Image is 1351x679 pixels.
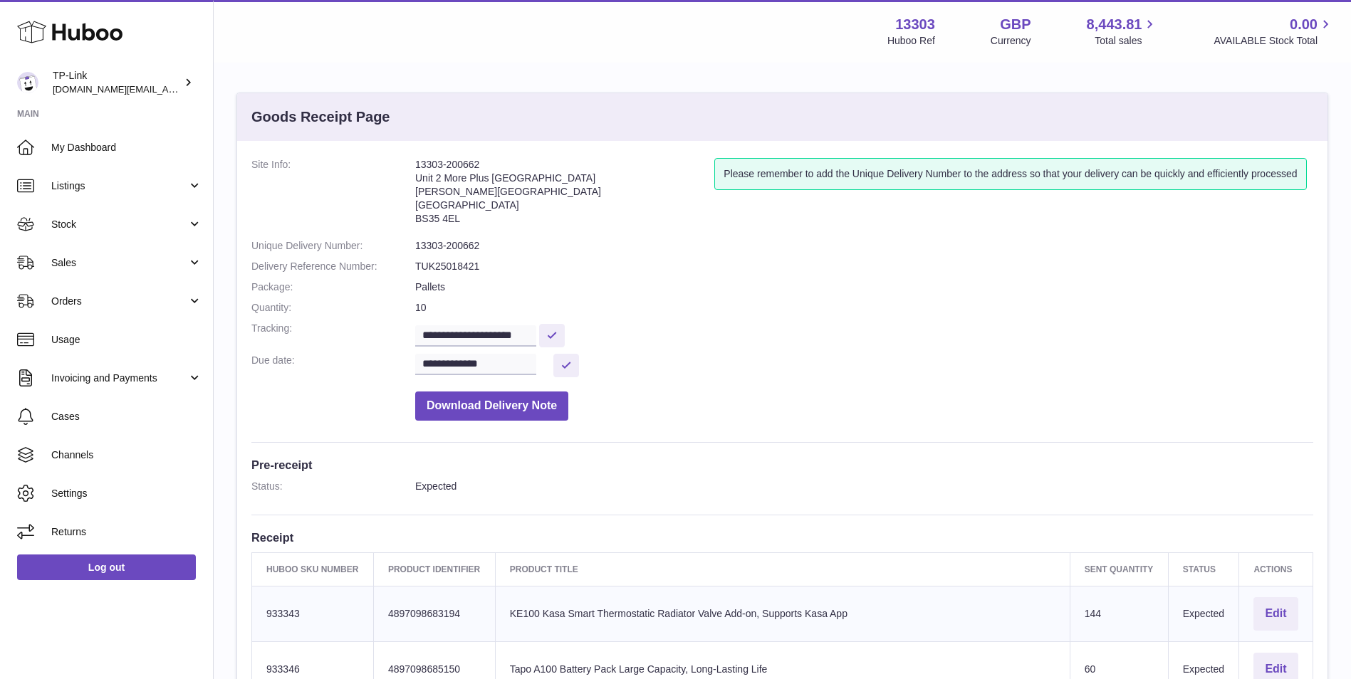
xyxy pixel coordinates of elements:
h3: Goods Receipt Page [251,107,390,127]
div: Please remember to add the Unique Delivery Number to the address so that your delivery can be qui... [714,158,1306,190]
td: 144 [1070,586,1168,641]
span: Sales [51,256,187,270]
a: 8,443.81 Total sales [1087,15,1159,48]
span: AVAILABLE Stock Total [1214,34,1334,48]
dt: Due date: [251,354,415,377]
img: purchase.uk@tp-link.com [17,72,38,93]
span: Stock [51,218,187,231]
dt: Package: [251,280,415,294]
span: Usage [51,333,202,347]
th: Huboo SKU Number [252,552,374,586]
span: Cases [51,410,202,423]
div: Huboo Ref [887,34,935,48]
dd: TUK25018421 [415,260,1313,273]
address: 13303-200662 Unit 2 More Plus [GEOGRAPHIC_DATA] [PERSON_NAME][GEOGRAPHIC_DATA] [GEOGRAPHIC_DATA] ... [415,158,714,232]
th: Status [1168,552,1239,586]
th: Product title [495,552,1070,586]
div: TP-Link [53,69,181,96]
strong: GBP [1000,15,1031,34]
strong: 13303 [895,15,935,34]
dd: Expected [415,480,1313,493]
dt: Quantity: [251,301,415,315]
span: Settings [51,487,202,500]
th: Sent Quantity [1070,552,1168,586]
span: Total sales [1095,34,1158,48]
span: [DOMAIN_NAME][EMAIL_ADDRESS][DOMAIN_NAME] [53,83,283,95]
span: 0.00 [1290,15,1318,34]
button: Edit [1253,597,1298,631]
span: Orders [51,295,187,308]
td: KE100 Kasa Smart Thermostatic Radiator Valve Add-on, Supports Kasa App [495,586,1070,641]
span: Listings [51,179,187,193]
dt: Unique Delivery Number: [251,239,415,253]
th: Actions [1239,552,1313,586]
span: My Dashboard [51,141,202,154]
h3: Pre-receipt [251,457,1313,473]
dt: Status: [251,480,415,493]
dt: Delivery Reference Number: [251,260,415,273]
h3: Receipt [251,530,1313,545]
a: Log out [17,554,196,580]
a: 0.00 AVAILABLE Stock Total [1214,15,1334,48]
th: Product Identifier [373,552,495,586]
td: 4897098683194 [373,586,495,641]
span: Returns [51,525,202,539]
div: Currency [991,34,1031,48]
span: Invoicing and Payments [51,372,187,385]
span: 8,443.81 [1087,15,1142,34]
td: Expected [1168,586,1239,641]
button: Download Delivery Note [415,391,568,421]
dd: Pallets [415,280,1313,294]
dt: Site Info: [251,158,415,232]
td: 933343 [252,586,374,641]
dd: 10 [415,301,1313,315]
span: Channels [51,448,202,462]
dt: Tracking: [251,322,415,347]
dd: 13303-200662 [415,239,1313,253]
